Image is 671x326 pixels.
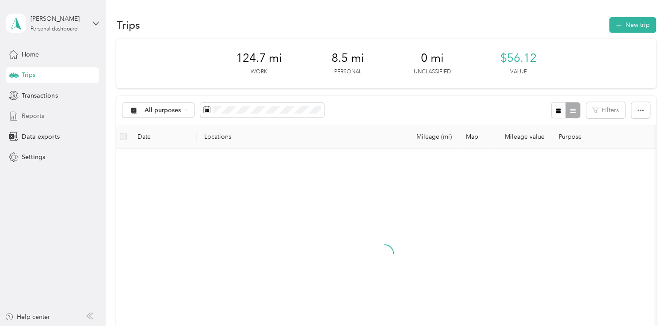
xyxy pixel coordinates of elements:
span: Data exports [22,132,59,141]
span: Home [22,50,39,59]
th: Mileage (mi) [400,125,458,149]
th: Mileage value [489,125,551,149]
div: Personal dashboard [30,27,78,32]
p: Value [510,68,526,76]
span: Trips [22,70,35,80]
span: $56.12 [500,51,536,65]
th: Date [130,125,197,149]
th: Locations [197,125,400,149]
span: Reports [22,111,44,121]
span: 124.7 mi [236,51,282,65]
p: Work [251,68,267,76]
span: All purposes [145,107,181,114]
h1: Trips [116,20,140,30]
button: New trip [609,17,656,33]
span: 8.5 mi [331,51,364,65]
iframe: Everlance-gr Chat Button Frame [621,277,671,326]
span: 0 mi [420,51,443,65]
div: [PERSON_NAME] [30,14,86,23]
span: Settings [22,152,45,162]
p: Unclassified [413,68,450,76]
span: Transactions [22,91,57,100]
button: Filters [586,102,625,118]
button: Help center [5,312,50,322]
th: Map [458,125,489,149]
p: Personal [334,68,361,76]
